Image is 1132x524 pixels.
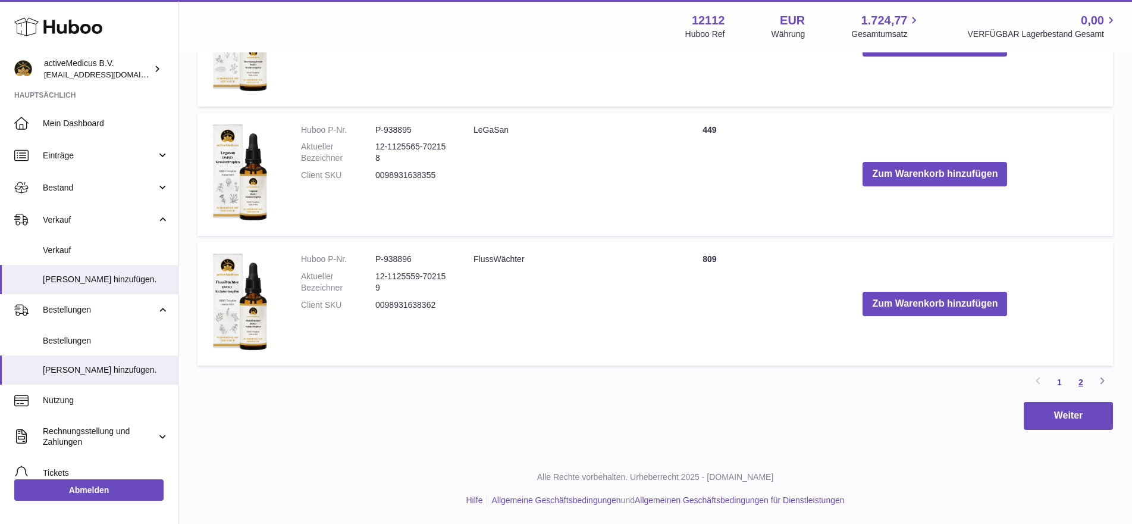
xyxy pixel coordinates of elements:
span: 1.724,77 [861,13,908,29]
strong: EUR [780,13,805,29]
span: Bestellungen [43,304,156,316]
dd: 12-1125565-702158 [375,141,450,164]
a: 0,00 VERFÜGBAR Lagerbestand Gesamt [967,13,1118,40]
img: FlussWächter [209,254,269,351]
span: [EMAIL_ADDRESS][DOMAIN_NAME] [44,70,175,79]
a: Hilfe [466,495,482,505]
span: Gesamtumsatz [851,29,921,40]
dt: Aktueller Bezeichner [301,271,375,294]
strong: 12112 [692,13,725,29]
div: activeMedicus B.V. [44,58,151,80]
img: info@activemedicus.com [14,60,32,78]
dt: Aktueller Bezeichner [301,141,375,164]
dt: Huboo P-Nr. [301,124,375,136]
button: Zum Warenkorb hinzufügen [863,292,1007,316]
a: 1.724,77 Gesamtumsatz [851,13,921,40]
span: Bestellungen [43,335,169,347]
a: 2 [1070,372,1092,393]
li: und [487,495,844,506]
span: Verkauf [43,214,156,226]
dt: Client SKU [301,300,375,311]
span: Einträge [43,150,156,161]
img: LeGaSan [209,124,269,222]
span: Tickets [43,467,169,479]
dd: P-938896 [375,254,450,265]
span: 0,00 [1081,13,1104,29]
button: Zum Warenkorb hinzufügen [863,162,1007,186]
dd: P-938895 [375,124,450,136]
a: 1 [1049,372,1070,393]
span: [PERSON_NAME] hinzufügen. [43,274,169,285]
div: Währung [772,29,805,40]
td: 449 [662,113,757,236]
dt: Client SKU [301,170,375,181]
dt: Huboo P-Nr. [301,254,375,265]
dd: 0098931638362 [375,300,450,311]
span: Mein Dashboard [43,118,169,129]
td: 809 [662,242,757,366]
dd: 12-1125559-702159 [375,271,450,294]
a: Abmelden [14,479,164,501]
td: FlussWächter [462,242,662,366]
span: Nutzung [43,395,169,406]
dd: 0098931638355 [375,170,450,181]
td: LeGaSan [462,113,662,236]
a: Allgemeine Geschäftsbedingungen [491,495,620,505]
a: Allgemeinen Geschäftsbedingungen für Dienstleistungen [635,495,845,505]
span: VERFÜGBAR Lagerbestand Gesamt [967,29,1118,40]
button: Weiter [1024,402,1113,430]
p: Alle Rechte vorbehalten. Urheberrecht 2025 - [DOMAIN_NAME] [188,472,1122,483]
span: Bestand [43,182,156,194]
span: [PERSON_NAME] hinzufügen. [43,364,169,376]
span: Rechnungsstellung und Zahlungen [43,426,156,448]
div: Huboo Ref [685,29,725,40]
span: Verkauf [43,245,169,256]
